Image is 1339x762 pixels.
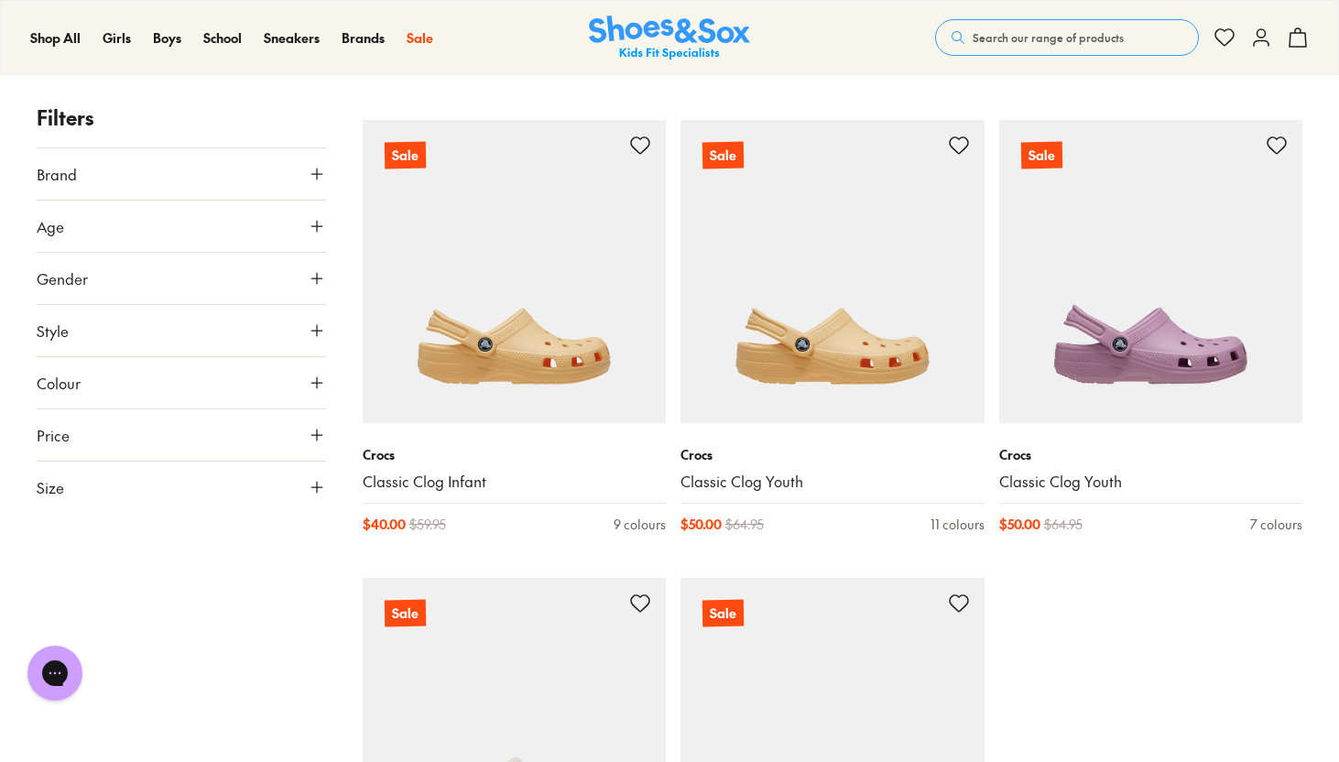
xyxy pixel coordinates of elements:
p: Crocs [680,445,985,464]
div: 9 colours [614,515,666,534]
a: Sale [999,120,1303,424]
a: Sneakers [264,28,320,48]
iframe: Gorgias live chat messenger [18,639,92,707]
p: Sale [1020,141,1061,169]
img: SNS_Logo_Responsive.svg [589,16,750,60]
span: Shop All [30,28,81,47]
p: Sale [384,600,425,627]
a: Sale [363,120,667,424]
span: $ 50.00 [680,515,722,534]
a: Classic Clog Infant [363,472,667,492]
button: Brand [37,148,326,200]
div: 7 colours [1250,515,1302,534]
div: 11 colours [931,515,985,534]
span: Colour [37,372,81,394]
span: $ 59.95 [409,515,446,534]
p: Sale [384,141,425,169]
span: Search our range of products [973,29,1124,46]
span: Price [37,424,70,446]
a: Boys [153,28,181,48]
a: Shoes & Sox [589,16,750,60]
span: $ 50.00 [999,515,1040,534]
button: Price [37,409,326,461]
span: Gender [37,267,88,289]
a: Girls [103,28,131,48]
span: $ 64.95 [725,515,764,534]
span: Brand [37,163,77,185]
button: Search our range of products [935,19,1199,56]
a: Classic Clog Youth [999,472,1303,492]
span: Brands [342,28,385,47]
a: Shop All [30,28,81,48]
p: Crocs [999,445,1303,464]
p: Sale [702,141,744,169]
span: $ 64.95 [1044,515,1083,534]
button: Colour [37,357,326,408]
button: Size [37,462,326,513]
span: Boys [153,28,181,47]
button: Age [37,201,326,252]
button: Gender [37,253,326,304]
span: Age [37,215,64,237]
span: Girls [103,28,131,47]
span: Size [37,476,64,498]
a: Sale [680,120,985,424]
span: School [203,28,242,47]
a: School [203,28,242,48]
a: Sale [407,28,433,48]
button: Style [37,305,326,356]
p: Filters [37,103,326,133]
span: Style [37,320,69,342]
p: Sale [702,600,744,627]
a: Classic Clog Youth [680,472,985,492]
span: Sneakers [264,28,320,47]
a: Brands [342,28,385,48]
span: $ 40.00 [363,515,406,534]
span: Sale [407,28,433,47]
p: Crocs [363,445,667,464]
